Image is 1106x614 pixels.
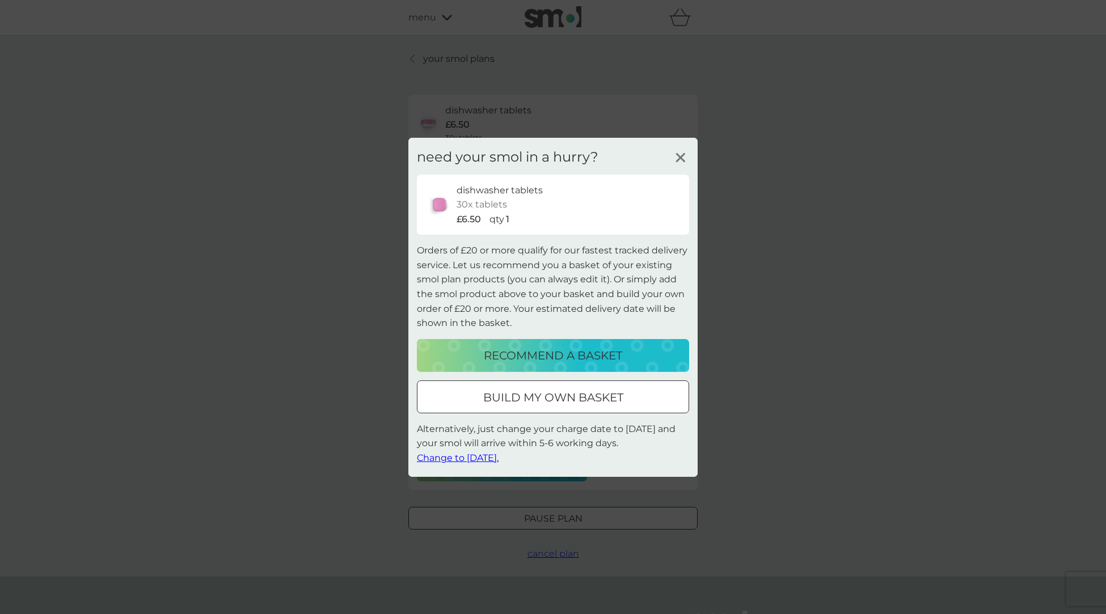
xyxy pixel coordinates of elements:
span: Change to [DATE]. [417,452,499,463]
p: £6.50 [457,212,481,227]
p: 30x tablets [457,197,507,212]
h3: need your smol in a hurry? [417,149,598,165]
button: Change to [DATE]. [417,451,499,465]
button: recommend a basket [417,339,689,372]
p: 1 [506,212,509,227]
p: qty [489,212,504,227]
p: dishwasher tablets [457,183,543,197]
p: Alternatively, just change your charge date to [DATE] and your smol will arrive within 5-6 workin... [417,422,689,465]
p: Orders of £20 or more qualify for our fastest tracked delivery service. Let us recommend you a ba... [417,243,689,331]
p: recommend a basket [484,346,622,365]
button: build my own basket [417,380,689,413]
p: build my own basket [483,388,623,406]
